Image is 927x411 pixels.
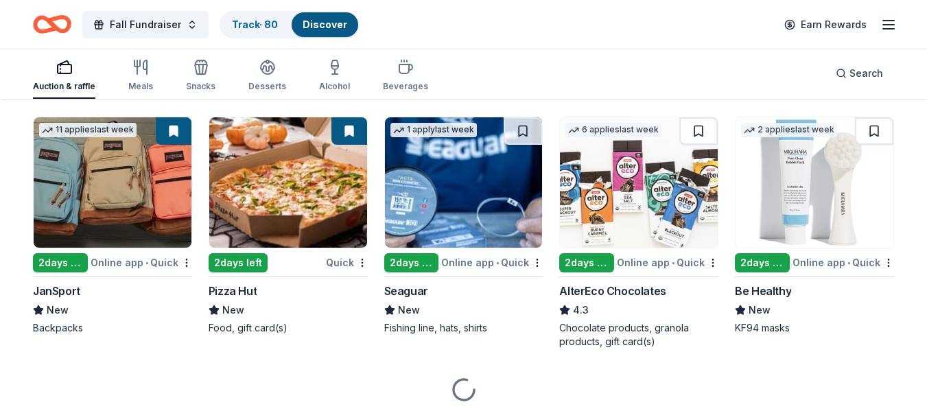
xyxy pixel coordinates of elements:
[741,123,837,137] div: 2 applies last week
[559,253,614,272] div: 2 days left
[385,117,543,248] img: Image for Seaguar
[384,283,428,299] div: Seaguar
[33,253,88,272] div: 2 days left
[672,257,674,268] span: •
[390,123,477,137] div: 1 apply last week
[793,254,894,271] div: Online app Quick
[33,8,71,40] a: Home
[736,117,893,248] img: Image for Be Healthy
[33,321,192,335] div: Backpacks
[326,254,368,271] div: Quick
[749,302,771,318] span: New
[496,257,499,268] span: •
[33,54,95,99] button: Auction & raffle
[209,321,368,335] div: Food, gift card(s)
[319,81,350,92] div: Alcohol
[560,117,718,248] img: Image for AlterEco Chocolates
[33,81,95,92] div: Auction & raffle
[735,117,894,335] a: Image for Be Healthy2 applieslast week2days leftOnline app•QuickBe HealthyNewKF94 masks
[776,12,875,37] a: Earn Rewards
[33,117,192,335] a: Image for JanSport11 applieslast week2days leftOnline app•QuickJanSportNewBackpacks
[384,321,543,335] div: Fishing line, hats, shirts
[145,257,148,268] span: •
[303,19,347,30] a: Discover
[222,302,244,318] span: New
[39,123,137,137] div: 11 applies last week
[384,253,439,272] div: 2 days left
[209,253,268,272] div: 2 days left
[383,54,428,99] button: Beverages
[573,302,589,318] span: 4.3
[398,302,420,318] span: New
[565,123,661,137] div: 6 applies last week
[735,321,894,335] div: KF94 masks
[209,283,257,299] div: Pizza Hut
[559,321,718,349] div: Chocolate products, granola products, gift card(s)
[91,254,192,271] div: Online app Quick
[209,117,367,248] img: Image for Pizza Hut
[735,253,790,272] div: 2 days left
[559,283,666,299] div: AlterEco Chocolates
[110,16,181,33] span: Fall Fundraiser
[248,81,286,92] div: Desserts
[319,54,350,99] button: Alcohol
[559,117,718,349] a: Image for AlterEco Chocolates6 applieslast week2days leftOnline app•QuickAlterEco Chocolates4.3Ch...
[128,54,153,99] button: Meals
[847,257,850,268] span: •
[232,19,278,30] a: Track· 80
[384,117,543,335] a: Image for Seaguar1 applylast week2days leftOnline app•QuickSeaguarNewFishing line, hats, shirts
[186,81,215,92] div: Snacks
[441,254,543,271] div: Online app Quick
[248,54,286,99] button: Desserts
[735,283,791,299] div: Be Healthy
[33,283,80,299] div: JanSport
[825,60,894,87] button: Search
[128,81,153,92] div: Meals
[383,81,428,92] div: Beverages
[82,11,209,38] button: Fall Fundraiser
[209,117,368,335] a: Image for Pizza Hut2days leftQuickPizza HutNewFood, gift card(s)
[34,117,191,248] img: Image for JanSport
[617,254,718,271] div: Online app Quick
[47,302,69,318] span: New
[220,11,360,38] button: Track· 80Discover
[186,54,215,99] button: Snacks
[849,65,883,82] span: Search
